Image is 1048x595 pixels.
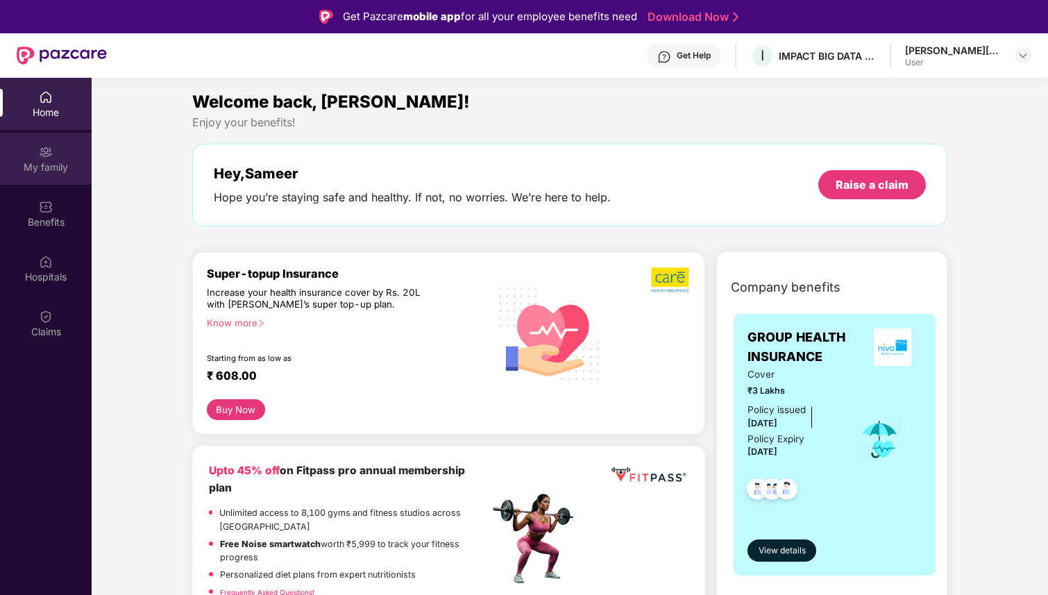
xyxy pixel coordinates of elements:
button: View details [747,539,816,562]
img: svg+xml;base64,PHN2ZyBpZD0iRHJvcGRvd24tMzJ4MzIiIHhtbG5zPSJodHRwOi8vd3d3LnczLm9yZy8yMDAwL3N2ZyIgd2... [1017,50,1029,61]
img: svg+xml;base64,PHN2ZyBpZD0iSG9zcGl0YWxzIiB4bWxucz0iaHR0cDovL3d3dy53My5vcmcvMjAwMC9zdmciIHdpZHRoPS... [39,255,53,269]
div: Policy Expiry [747,432,804,446]
div: Get Pazcare for all your employee benefits need [343,8,637,25]
span: [DATE] [747,446,777,457]
span: [DATE] [747,418,777,428]
span: right [257,319,265,327]
p: worth ₹5,999 to track your fitness progress [220,537,489,564]
img: svg+xml;base64,PHN2ZyB4bWxucz0iaHR0cDovL3d3dy53My5vcmcvMjAwMC9zdmciIHdpZHRoPSI0OC45NDMiIGhlaWdodD... [741,474,775,508]
img: svg+xml;base64,PHN2ZyB4bWxucz0iaHR0cDovL3d3dy53My5vcmcvMjAwMC9zdmciIHdpZHRoPSI0OC45MTUiIGhlaWdodD... [755,474,789,508]
b: Upto 45% off [209,464,280,477]
img: insurerLogo [874,328,911,366]
strong: Free Noise smartwatch [220,539,321,549]
img: svg+xml;base64,PHN2ZyB3aWR0aD0iMjAiIGhlaWdodD0iMjAiIHZpZXdCb3g9IjAgMCAyMCAyMCIgZmlsbD0ibm9uZSIgeG... [39,145,53,159]
img: icon [857,417,902,462]
p: Personalized diet plans from expert nutritionists [220,568,416,582]
div: IMPACT BIG DATA ANALYSIS PRIVATE LIMITED [779,49,876,62]
b: on Fitpass pro annual membership plan [209,464,465,494]
div: Super-topup Insurance [207,267,489,280]
p: Unlimited access to 8,100 gyms and fitness studios across [GEOGRAPHIC_DATA] [219,506,489,533]
div: Hope you’re staying safe and healthy. If not, no worries. We’re here to help. [214,190,611,205]
img: svg+xml;base64,PHN2ZyBpZD0iQmVuZWZpdHMiIHhtbG5zPSJodHRwOi8vd3d3LnczLm9yZy8yMDAwL3N2ZyIgd2lkdGg9Ij... [39,200,53,214]
img: fppp.png [609,462,688,487]
span: Welcome back, [PERSON_NAME]! [192,92,470,112]
div: Policy issued [747,403,806,417]
img: svg+xml;base64,PHN2ZyBpZD0iQ2xhaW0iIHhtbG5zPSJodHRwOi8vd3d3LnczLm9yZy8yMDAwL3N2ZyIgd2lkdGg9IjIwIi... [39,310,53,324]
img: Logo [319,10,333,24]
img: b5dec4f62d2307b9de63beb79f102df3.png [651,267,691,293]
div: Increase your health insurance cover by Rs. 20L with [PERSON_NAME]’s super top-up plan. [207,287,429,311]
div: ₹ 608.00 [207,369,475,385]
div: User [905,57,1002,68]
div: Enjoy your benefits! [192,115,947,130]
img: fpp.png [489,490,586,587]
div: Know more [207,317,481,327]
img: svg+xml;base64,PHN2ZyBpZD0iSGVscC0zMngzMiIgeG1sbnM9Imh0dHA6Ly93d3cudzMub3JnLzIwMDAvc3ZnIiB3aWR0aD... [657,50,671,64]
img: svg+xml;base64,PHN2ZyB4bWxucz0iaHR0cDovL3d3dy53My5vcmcvMjAwMC9zdmciIHhtbG5zOnhsaW5rPSJodHRwOi8vd3... [489,271,610,394]
img: Stroke [733,10,738,24]
span: Cover [747,367,838,382]
span: GROUP HEALTH INSURANCE [747,328,864,367]
span: View details [759,544,806,558]
div: [PERSON_NAME][DEMOGRAPHIC_DATA] [905,44,1002,57]
div: Get Help [677,50,711,61]
img: svg+xml;base64,PHN2ZyBpZD0iSG9tZSIgeG1sbnM9Imh0dHA6Ly93d3cudzMub3JnLzIwMDAvc3ZnIiB3aWR0aD0iMjAiIG... [39,90,53,104]
span: ₹3 Lakhs [747,384,838,398]
span: I [761,47,764,64]
div: Raise a claim [836,177,908,192]
button: Buy Now [207,399,265,420]
img: svg+xml;base64,PHN2ZyB4bWxucz0iaHR0cDovL3d3dy53My5vcmcvMjAwMC9zdmciIHdpZHRoPSI0OC45NDMiIGhlaWdodD... [770,474,804,508]
a: Download Now [648,10,734,24]
span: Company benefits [731,278,840,297]
strong: mobile app [403,10,461,23]
div: Starting from as low as [207,353,430,363]
img: New Pazcare Logo [17,47,107,65]
div: Hey, Sameer [214,165,611,182]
